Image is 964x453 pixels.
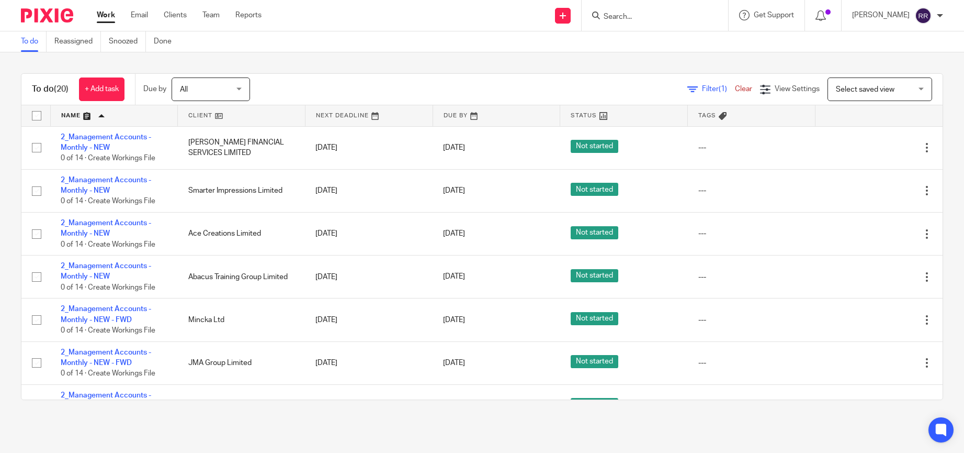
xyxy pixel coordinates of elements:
td: [DATE] [305,256,433,299]
span: 0 of 14 · Create Workings File [61,154,155,162]
span: (20) [54,85,69,93]
a: Team [202,10,220,20]
div: --- [698,272,805,282]
a: 2_Management Accounts - Monthly - NEW - FWD [61,305,151,323]
a: 2_Management Accounts - Monthly - NEW - TWD [61,392,151,410]
a: 2_Management Accounts - Monthly - NEW [61,134,151,151]
div: --- [698,315,805,325]
td: Ace Creations Limited [178,212,305,255]
a: 2_Management Accounts - Monthly - NEW - FWD [61,349,151,367]
a: 2_Management Accounts - Monthly - NEW [61,262,151,280]
td: [DATE] [305,341,433,384]
div: --- [698,358,805,368]
div: --- [698,228,805,239]
span: Not started [571,140,618,153]
span: [DATE] [443,359,465,367]
span: [DATE] [443,316,465,324]
a: 2_Management Accounts - Monthly - NEW [61,219,151,237]
span: 0 of 14 · Create Workings File [61,241,155,248]
img: Pixie [21,8,73,23]
div: --- [698,142,805,153]
img: svg%3E [915,7,932,24]
span: 0 of 14 · Create Workings File [61,284,155,291]
a: + Add task [79,78,124,101]
span: Tags [698,113,716,118]
td: Mincka Ltd [178,299,305,341]
td: Abacus Training Group Limited [178,256,305,299]
span: [DATE] [443,187,465,194]
span: 0 of 14 · Create Workings File [61,370,155,377]
td: Smarter Impressions Limited [178,169,305,212]
span: (1) [719,85,727,93]
span: [DATE] [443,230,465,237]
span: Not started [571,398,618,411]
a: Reports [235,10,262,20]
a: Clear [735,85,752,93]
p: [PERSON_NAME] [852,10,910,20]
span: Filter [702,85,735,93]
span: 0 of 14 · Create Workings File [61,198,155,205]
td: [DATE] [305,299,433,341]
a: Work [97,10,115,20]
span: [DATE] [443,273,465,281]
td: Stickers and That Limited [178,384,305,427]
span: Select saved view [836,86,894,93]
span: Not started [571,226,618,239]
span: 0 of 14 · Create Workings File [61,327,155,334]
span: [DATE] [443,144,465,151]
a: 2_Management Accounts - Monthly - NEW [61,176,151,194]
span: Not started [571,355,618,368]
a: Snoozed [109,31,146,52]
td: [DATE] [305,212,433,255]
span: All [180,86,188,93]
input: Search [603,13,697,22]
a: Done [154,31,179,52]
a: To do [21,31,47,52]
a: Reassigned [54,31,101,52]
a: Email [131,10,148,20]
span: Not started [571,269,618,282]
span: Not started [571,183,618,196]
a: Clients [164,10,187,20]
span: Get Support [754,12,794,19]
h1: To do [32,84,69,95]
div: --- [698,185,805,196]
td: [DATE] [305,126,433,169]
td: [PERSON_NAME] FINANCIAL SERVICES LIMITED [178,126,305,169]
td: [DATE] [305,169,433,212]
p: Due by [143,84,166,94]
span: Not started [571,312,618,325]
span: View Settings [775,85,820,93]
td: JMA Group Limited [178,341,305,384]
td: [DATE] [305,384,433,427]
